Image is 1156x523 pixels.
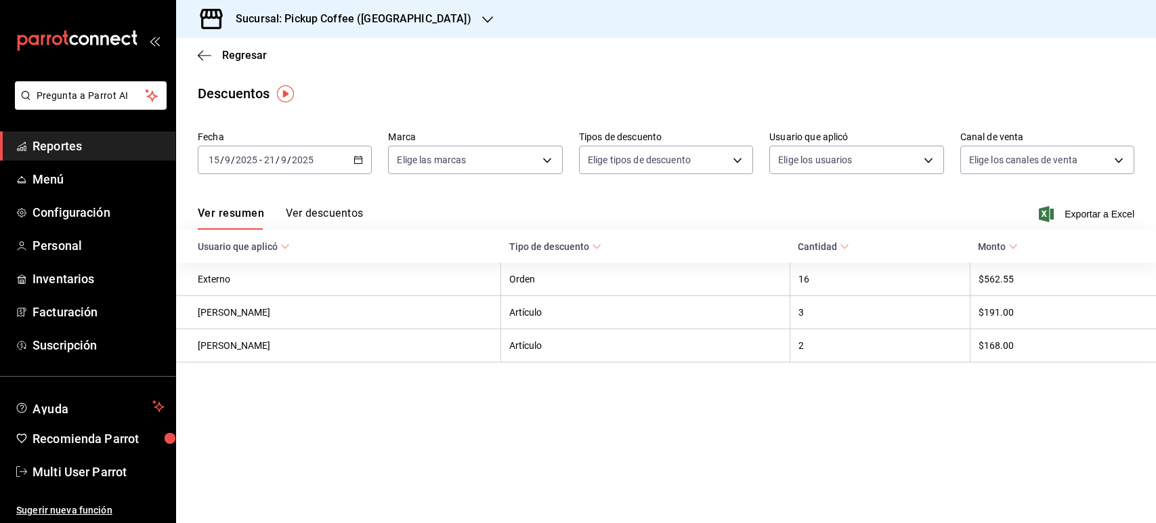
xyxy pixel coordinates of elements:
th: [PERSON_NAME] [176,296,501,329]
span: / [220,154,224,165]
span: Sugerir nueva función [16,503,165,518]
label: Fecha [198,132,372,142]
span: Ayuda [33,398,147,415]
label: Usuario que aplicó [769,132,943,142]
div: Descuentos [198,83,270,104]
th: 3 [790,296,970,329]
th: [PERSON_NAME] [176,329,501,362]
th: 16 [790,263,970,296]
span: - [259,154,262,165]
span: / [231,154,235,165]
a: Pregunta a Parrot AI [9,98,167,112]
h3: Sucursal: Pickup Coffee ([GEOGRAPHIC_DATA]) [225,11,471,27]
span: Elige las marcas [397,153,466,167]
span: Recomienda Parrot [33,430,165,448]
span: Usuario que aplicó [198,241,290,252]
button: Exportar a Excel [1042,206,1134,222]
div: navigation tabs [198,207,363,230]
button: Pregunta a Parrot AI [15,81,167,110]
span: Cantidad [798,241,849,252]
span: Monto [978,241,1018,252]
th: $191.00 [970,296,1156,329]
th: $168.00 [970,329,1156,362]
button: Regresar [198,49,267,62]
span: Pregunta a Parrot AI [37,89,146,103]
input: -- [208,154,220,165]
span: Suscripción [33,336,165,354]
span: Elige los usuarios [778,153,852,167]
span: Configuración [33,203,165,222]
button: Ver descuentos [286,207,363,230]
th: Artículo [501,296,790,329]
span: / [276,154,280,165]
span: Elige tipos de descuento [588,153,691,167]
th: 2 [790,329,970,362]
label: Tipos de descuento [579,132,753,142]
span: Multi User Parrot [33,463,165,481]
span: Reportes [33,137,165,155]
label: Marca [388,132,562,142]
label: Canal de venta [960,132,1134,142]
input: ---- [235,154,258,165]
th: Externo [176,263,501,296]
input: -- [224,154,231,165]
button: open_drawer_menu [149,35,160,46]
span: Menú [33,170,165,188]
span: / [287,154,291,165]
span: Regresar [222,49,267,62]
span: Facturación [33,303,165,321]
button: Ver resumen [198,207,264,230]
span: Personal [33,236,165,255]
input: -- [280,154,287,165]
span: Inventarios [33,270,165,288]
th: $562.55 [970,263,1156,296]
input: -- [263,154,276,165]
span: Tipo de descuento [509,241,601,252]
th: Artículo [501,329,790,362]
th: Orden [501,263,790,296]
span: Elige los canales de venta [969,153,1077,167]
img: Tooltip marker [277,85,294,102]
input: ---- [291,154,314,165]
